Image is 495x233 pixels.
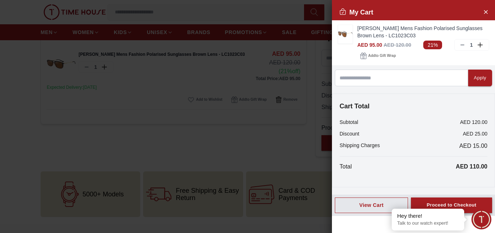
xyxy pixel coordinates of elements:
button: Close Account [480,6,491,17]
span: Add to Gift Wrap [368,52,396,59]
span: AED 15.00 [459,142,487,150]
button: Proceed to Checkout [411,197,492,213]
button: Apply [468,70,492,86]
span: 21% [423,41,442,49]
button: View Cart [335,197,408,213]
p: AED 25.00 [463,130,487,137]
button: Addto Gift Wrap [357,51,399,61]
div: Hey there! [397,212,459,220]
p: AED 120.00 [460,118,488,126]
div: Chat Widget [471,209,491,229]
div: View Cart [341,201,402,209]
h2: My Cart [339,7,373,17]
p: AED 110.00 [456,162,487,171]
div: Apply [474,74,486,82]
p: Shipping Charges [340,142,380,150]
p: Talk to our watch expert! [397,220,459,226]
img: ... [338,25,353,43]
p: Total [340,162,352,171]
span: AED 120.00 [383,42,411,48]
div: Proceed to Checkout [427,201,476,209]
p: Discount [340,130,359,137]
p: 1 [469,41,474,49]
p: Subtotal [340,118,358,126]
span: AED 95.00 [357,42,382,48]
a: [PERSON_NAME] Mens Fashion Polarised Sunglasses Brown Lens - LC1023C03 [357,25,489,39]
h4: Cart Total [340,101,487,111]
